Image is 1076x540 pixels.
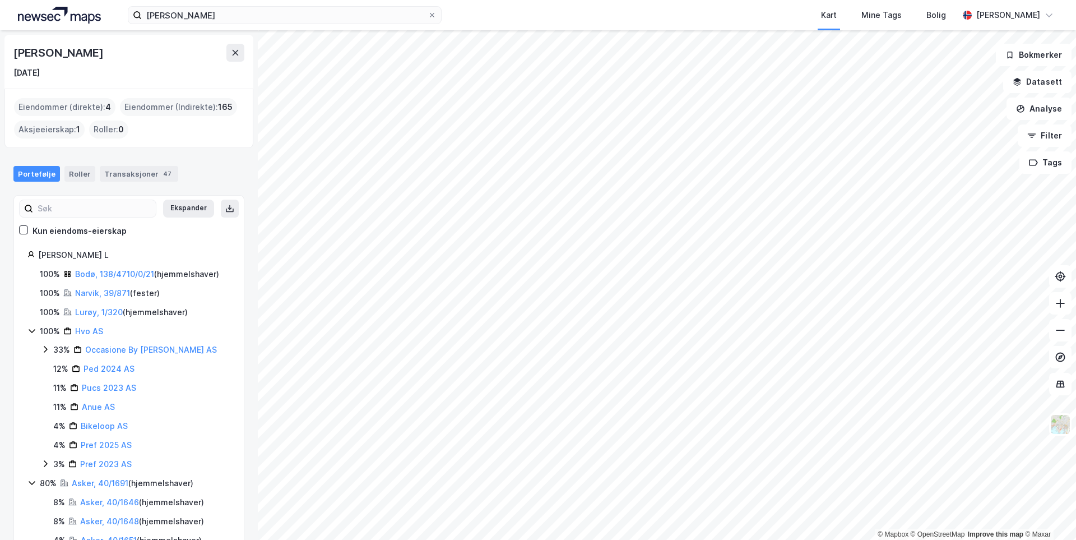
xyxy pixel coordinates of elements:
[53,419,66,433] div: 4%
[996,44,1072,66] button: Bokmerker
[75,306,188,319] div: ( hjemmelshaver )
[142,7,428,24] input: Søk på adresse, matrikkel, gårdeiere, leietakere eller personer
[40,267,60,281] div: 100%
[105,100,111,114] span: 4
[100,166,178,182] div: Transaksjoner
[80,497,139,507] a: Asker, 40/1646
[40,306,60,319] div: 100%
[33,224,127,238] div: Kun eiendoms-eierskap
[53,439,66,452] div: 4%
[1019,151,1072,174] button: Tags
[163,200,214,218] button: Ekspander
[14,98,115,116] div: Eiendommer (direkte) :
[53,400,67,414] div: 11%
[75,307,123,317] a: Lurøy, 1/320
[80,515,204,528] div: ( hjemmelshaver )
[81,440,132,450] a: Pref 2025 AS
[1018,124,1072,147] button: Filter
[926,8,946,22] div: Bolig
[89,121,128,139] div: Roller :
[75,326,103,336] a: Hvo AS
[84,364,134,373] a: Ped 2024 AS
[218,100,233,114] span: 165
[75,287,160,300] div: ( fester )
[72,477,193,490] div: ( hjemmelshaver )
[1007,98,1072,120] button: Analyse
[1020,486,1076,540] iframe: Chat Widget
[13,44,105,62] div: [PERSON_NAME]
[14,121,85,139] div: Aksjeeierskap :
[80,459,132,469] a: Pref 2023 AS
[40,477,57,490] div: 80%
[161,168,174,179] div: 47
[13,166,60,182] div: Portefølje
[53,496,65,509] div: 8%
[53,362,68,376] div: 12%
[118,123,124,136] span: 0
[861,8,902,22] div: Mine Tags
[80,496,204,509] div: ( hjemmelshaver )
[38,248,230,262] div: [PERSON_NAME] L
[976,8,1040,22] div: [PERSON_NAME]
[53,458,65,471] div: 3%
[76,123,80,136] span: 1
[80,516,139,526] a: Asker, 40/1648
[72,478,128,488] a: Asker, 40/1691
[13,66,40,80] div: [DATE]
[75,288,130,298] a: Narvik, 39/871
[53,515,65,528] div: 8%
[911,530,965,538] a: OpenStreetMap
[18,7,101,24] img: logo.a4113a55bc3d86da70a041830d287a7e.svg
[40,287,60,300] div: 100%
[85,345,217,354] a: Occasione By [PERSON_NAME] AS
[82,402,115,412] a: Anue AS
[33,200,156,217] input: Søk
[53,343,70,357] div: 33%
[968,530,1023,538] a: Improve this map
[821,8,837,22] div: Kart
[1003,71,1072,93] button: Datasett
[878,530,908,538] a: Mapbox
[1050,414,1071,435] img: Z
[53,381,67,395] div: 11%
[75,267,219,281] div: ( hjemmelshaver )
[1020,486,1076,540] div: Kontrollprogram for chat
[40,325,60,338] div: 100%
[82,383,136,393] a: Pucs 2023 AS
[81,421,128,431] a: Bikeloop AS
[75,269,154,279] a: Bodø, 138/4710/0/21
[120,98,237,116] div: Eiendommer (Indirekte) :
[64,166,95,182] div: Roller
